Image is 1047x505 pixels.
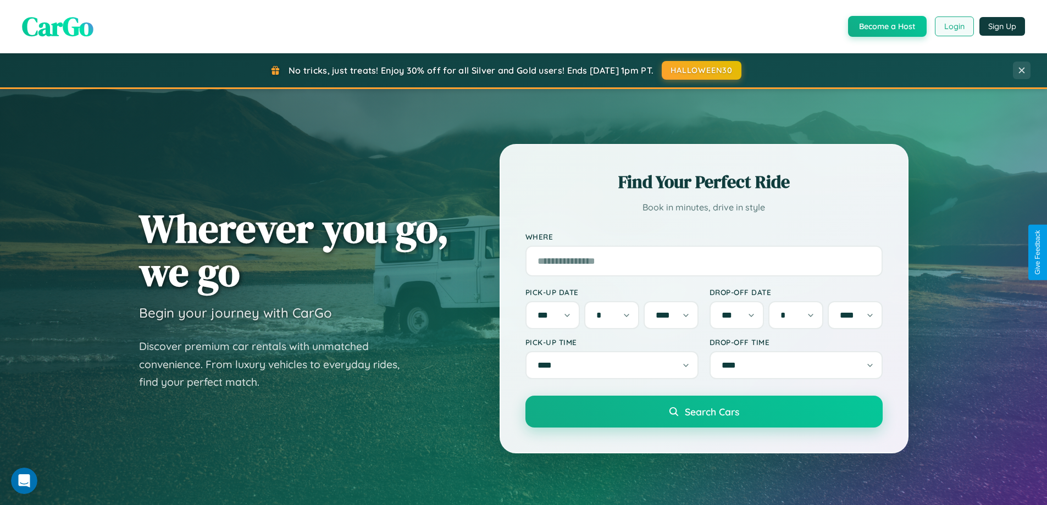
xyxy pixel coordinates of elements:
[935,16,974,36] button: Login
[289,65,653,76] span: No tricks, just treats! Enjoy 30% off for all Silver and Gold users! Ends [DATE] 1pm PT.
[139,304,332,321] h3: Begin your journey with CarGo
[848,16,927,37] button: Become a Host
[525,337,699,347] label: Pick-up Time
[710,287,883,297] label: Drop-off Date
[525,199,883,215] p: Book in minutes, drive in style
[139,337,414,391] p: Discover premium car rentals with unmatched convenience. From luxury vehicles to everyday rides, ...
[139,207,449,293] h1: Wherever you go, we go
[710,337,883,347] label: Drop-off Time
[1034,230,1042,275] div: Give Feedback
[11,468,37,494] iframe: Intercom live chat
[662,61,741,80] button: HALLOWEEN30
[525,170,883,194] h2: Find Your Perfect Ride
[685,406,739,418] span: Search Cars
[525,287,699,297] label: Pick-up Date
[22,8,93,45] span: CarGo
[525,232,883,241] label: Where
[979,17,1025,36] button: Sign Up
[525,396,883,428] button: Search Cars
